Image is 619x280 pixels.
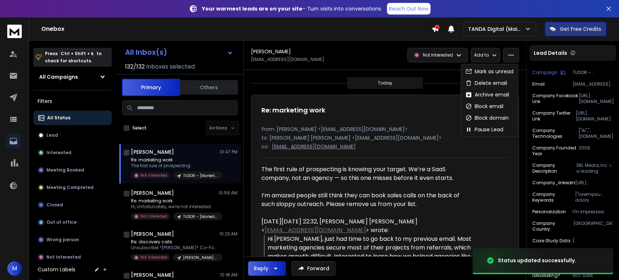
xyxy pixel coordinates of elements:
p: 10:23 AM [219,231,238,237]
p: Email [532,81,545,87]
p: Reach Out Now [389,5,428,12]
p: to: [PERSON_NAME] [PERSON_NAME] <[EMAIL_ADDRESS][DOMAIN_NAME]> [261,134,508,141]
p: Personalization [532,209,566,215]
p: ["AI","[DOMAIN_NAME]","Acquia Cloud","AdRoll","Amazon AWS","Basis","Centro","Circle","CloudFlare ... [578,128,613,139]
p: [GEOGRAPHIC_DATA] [573,221,613,232]
p: [EMAIL_ADDRESS][DOMAIN_NAME] [573,81,613,87]
span: Ctrl + Shift + k [59,49,95,58]
p: Meeting Booked [46,167,84,173]
p: ["loremipsu dolors ametconsectetu","adi","elitseddoeiusm","tempo incididun","utlabo etdolorem","a... [575,192,613,203]
h1: [PERSON_NAME] [131,189,174,197]
p: Company Twitter Link [532,110,576,122]
p: 10:59 AM [219,190,238,196]
span: 132 / 132 [125,62,145,71]
p: Press to check for shortcuts. [45,50,102,65]
p: 01:47 PM [220,149,238,155]
h3: Filters [33,96,112,106]
h3: Custom Labels [38,266,75,273]
p: Today [378,80,392,86]
p: 3BL Media, Inc. is a leading communications partner specializing in sustainability and social imp... [576,162,613,174]
p: Get Free Credits [560,25,601,33]
p: Campaign [532,70,557,75]
div: [DATE][DATE] 22:32, [PERSON_NAME] [PERSON_NAME] < > wrote: [261,217,473,235]
p: Not Interested [140,214,167,219]
div: Block domain [465,114,509,122]
p: TUDOR – [Marketing] – NA – 11-200 [573,70,613,75]
p: Company Keywords [532,192,575,203]
p: Not Interested [140,255,167,260]
p: from: [PERSON_NAME] <[EMAIL_ADDRESS][DOMAIN_NAME]> [261,125,508,133]
p: Re: marketing work [131,157,218,163]
span: M [7,261,22,276]
p: [URL][DOMAIN_NAME] [579,93,613,104]
button: Primary [122,79,180,96]
h3: Inboxes selected [146,62,195,71]
p: [PERSON_NAME] – Financial Services | [GEOGRAPHIC_DATA] | 1-10 [183,255,218,260]
div: The first rule of prospecting is knowing your target. We’re a SaaS company, not an agency — so th... [261,165,473,209]
h1: All Campaigns [39,73,78,81]
h1: Onebox [41,25,432,33]
p: company_linkedin [532,180,575,186]
h1: [PERSON_NAME] [251,48,291,55]
a: [EMAIL_ADDRESS][DOMAIN_NAME] [265,226,366,234]
p: Company Description [532,162,576,174]
p: cc: [261,143,269,150]
p: The first rule of prospecting [131,163,218,169]
img: logo [7,25,22,38]
p: Not Interested [423,52,453,58]
p: Lead Details [534,49,567,57]
p: Add to [474,52,489,58]
p: [URL][DOMAIN_NAME] [575,180,613,186]
p: [EMAIL_ADDRESS][DOMAIN_NAME] [251,57,324,62]
p: [EMAIL_ADDRESS][DOMAIN_NAME] [272,143,356,150]
p: I'm impressed about your work for Usbank, specifically about how you partner with over 1,500 comp... [573,209,613,215]
button: Forward [292,261,335,276]
p: TUDOR – [Marketing] – NA – 11-200 [183,173,218,178]
label: Select [132,125,147,131]
div: Pause Lead [465,126,503,133]
h1: Re: marketing work [261,105,325,115]
div: Delete email [465,79,507,87]
p: – Turn visits into conversations [202,5,381,12]
p: 2009 [579,145,613,157]
p: Case Study Data [532,238,570,244]
p: Re: discovery calls [131,239,218,245]
p: Not Interested [46,254,81,260]
strong: Your warmest leads are on your site [202,5,302,12]
h1: All Inbox(s) [125,49,167,56]
p: Lead [46,132,58,138]
p: Company Founded Year [532,145,579,157]
p: Closed [46,202,63,208]
p: Interested [46,150,71,156]
p: Company Country [532,221,573,232]
p: Company Facebook Link [532,93,579,104]
p: Unsubscribe *[PERSON_NAME]* Co-Founder IMMIX [131,245,218,251]
div: Mark as unread [465,68,513,75]
p: Re: marketing work [131,198,218,204]
p: Hi, Unfortunately, we’re not interested [131,204,218,210]
div: Block email [465,103,503,110]
h1: [PERSON_NAME] [131,271,174,279]
p: TANDA Digital (Main) [468,25,524,33]
p: All Status [47,115,70,121]
div: Archive email [465,91,509,98]
button: Others [180,79,238,95]
div: Reply [254,265,268,272]
h1: [PERSON_NAME] [131,148,174,156]
h1: [PERSON_NAME] [131,230,174,238]
p: Company Technologies [532,128,578,139]
p: { "caseStudyName": "Usbank", "caseStudyDescription": "3BL partners with over 1,500 companies incl... [573,238,613,244]
p: Meeting Completed [46,185,94,190]
p: 10:18 AM [220,272,238,278]
p: [URL][DOMAIN_NAME] [576,110,613,122]
p: Wrong person [46,237,79,243]
p: TUDOR – [Marketing] – EU – 1-10 [183,214,218,219]
p: Out of office [46,219,77,225]
p: Not Interested [140,173,167,178]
